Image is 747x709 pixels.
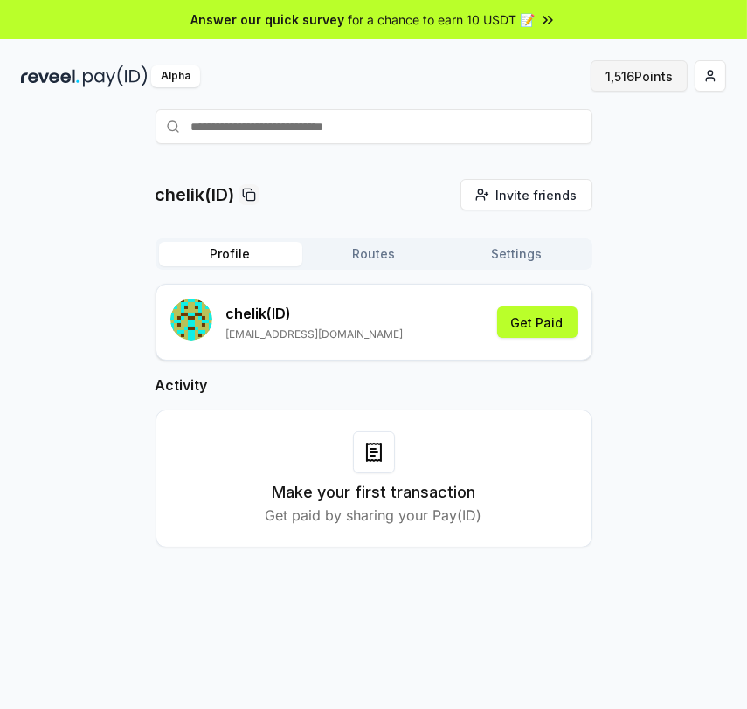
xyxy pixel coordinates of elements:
[226,327,404,341] p: [EMAIL_ADDRESS][DOMAIN_NAME]
[226,303,404,324] p: chelik (ID)
[302,242,446,266] button: Routes
[151,65,200,87] div: Alpha
[496,186,578,204] span: Invite friends
[349,10,536,29] span: for a chance to earn 10 USDT 📝
[266,505,482,526] p: Get paid by sharing your Pay(ID)
[460,179,592,210] button: Invite friends
[156,375,592,396] h2: Activity
[446,242,589,266] button: Settings
[191,10,345,29] span: Answer our quick survey
[497,306,578,338] button: Get Paid
[156,182,235,207] p: chelik(ID)
[21,65,80,87] img: reveel_dark
[591,60,688,92] button: 1,516Points
[272,480,475,505] h3: Make your first transaction
[159,242,302,266] button: Profile
[83,65,148,87] img: pay_id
